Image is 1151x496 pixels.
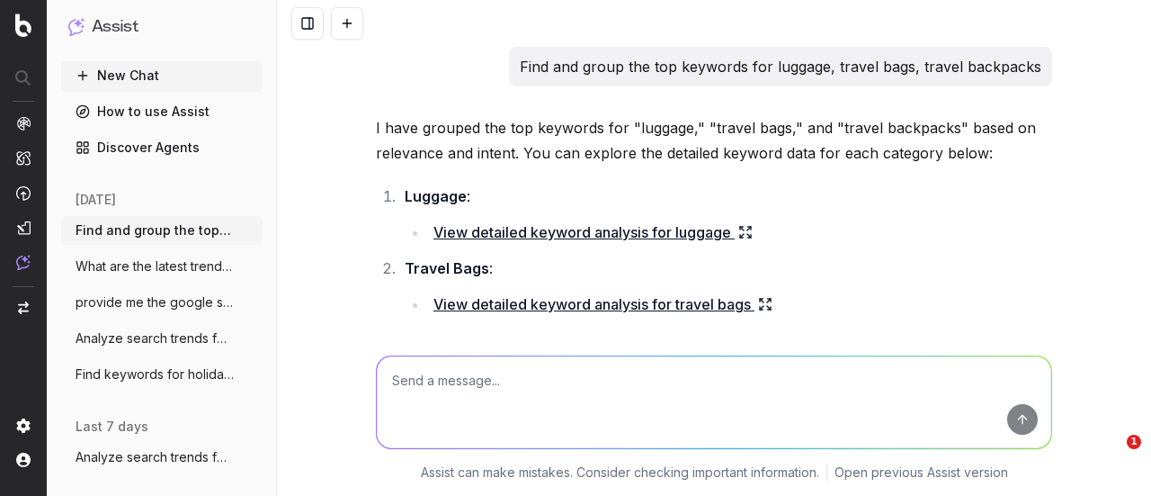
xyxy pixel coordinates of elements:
[76,191,116,209] span: [DATE]
[76,448,234,466] span: Analyze search trends for: furniture
[16,116,31,131] img: Analytics
[15,14,31,37] img: Botify logo
[61,61,263,90] button: New Chat
[16,453,31,467] img: My account
[16,255,31,270] img: Assist
[76,293,234,311] span: provide me the google search list for to
[76,257,234,275] span: What are the latest trends in luggage/tr
[76,221,234,239] span: Find and group the top keywords for [PERSON_NAME]
[61,324,263,353] button: Analyze search trends for holidays, spec
[18,302,29,314] img: Switch project
[421,464,819,482] p: Assist can make mistakes. Consider checking important information.
[68,14,255,40] button: Assist
[16,185,31,201] img: Activation
[61,216,263,245] button: Find and group the top keywords for [PERSON_NAME]
[61,252,263,281] button: What are the latest trends in luggage/tr
[16,221,31,235] img: Studio
[433,220,753,245] a: View detailed keyword analysis for luggage
[61,97,263,126] a: How to use Assist
[76,418,148,436] span: last 7 days
[68,18,85,35] img: Assist
[61,360,263,389] button: Find keywords for holiday trends, specif
[1090,435,1133,478] iframe: Intercom live chat
[61,443,263,472] button: Analyze search trends for: furniture
[405,187,467,205] strong: Luggage
[399,256,1052,317] li: :
[399,184,1052,245] li: :
[433,292,772,317] a: View detailed keyword analysis for travel bags
[92,14,138,40] h1: Assist
[405,259,489,277] strong: Travel Bags
[520,54,1041,79] p: Find and group the top keywords for luggage, travel bags, travel backpacks
[16,419,31,433] img: Setting
[16,150,31,166] img: Intelligence
[1127,435,1141,449] span: 1
[405,331,532,349] strong: Travel Backpacks
[376,115,1052,166] p: I have grouped the top keywords for "luggage," "travel bags," and "travel backpacks" based on rel...
[76,365,234,383] span: Find keywords for holiday trends, specif
[61,288,263,317] button: provide me the google search list for to
[76,329,234,347] span: Analyze search trends for holidays, spec
[834,464,1008,482] a: Open previous Assist version
[61,133,263,162] a: Discover Agents
[399,328,1052,389] li: :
